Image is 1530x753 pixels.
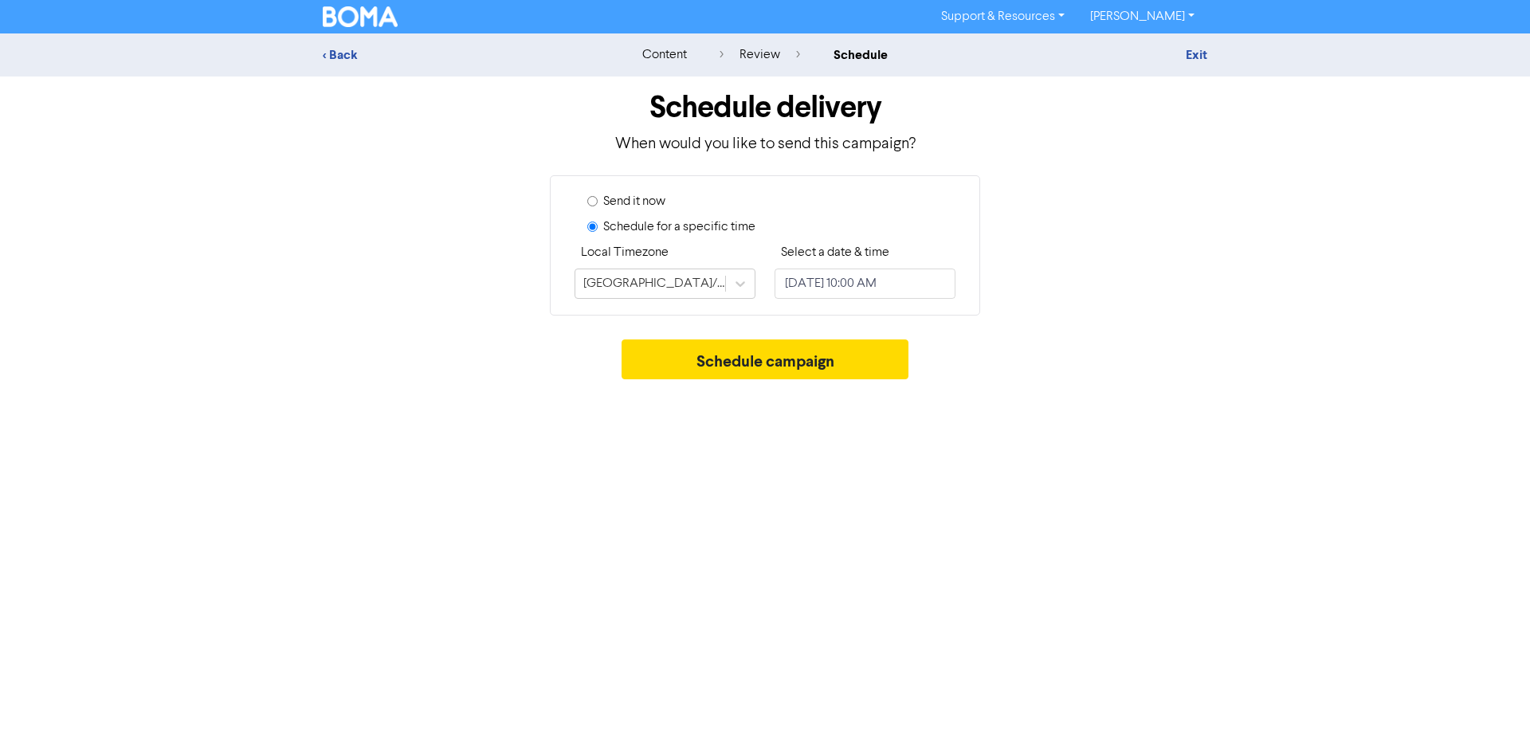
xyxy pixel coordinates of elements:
input: Click to select a date [775,269,955,299]
iframe: Chat Widget [1330,581,1530,753]
a: Exit [1186,47,1207,63]
label: Send it now [603,192,665,211]
p: When would you like to send this campaign? [323,132,1207,156]
a: Support & Resources [928,4,1077,29]
div: < Back [323,45,602,65]
a: [PERSON_NAME] [1077,4,1207,29]
label: Schedule for a specific time [603,218,755,237]
div: schedule [834,45,888,65]
h1: Schedule delivery [323,89,1207,126]
div: review [720,45,800,65]
div: [GEOGRAPHIC_DATA]/[GEOGRAPHIC_DATA] [583,274,727,293]
label: Local Timezone [581,243,669,262]
img: BOMA Logo [323,6,398,27]
div: content [642,45,687,65]
label: Select a date & time [781,243,889,262]
button: Schedule campaign [622,339,909,379]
